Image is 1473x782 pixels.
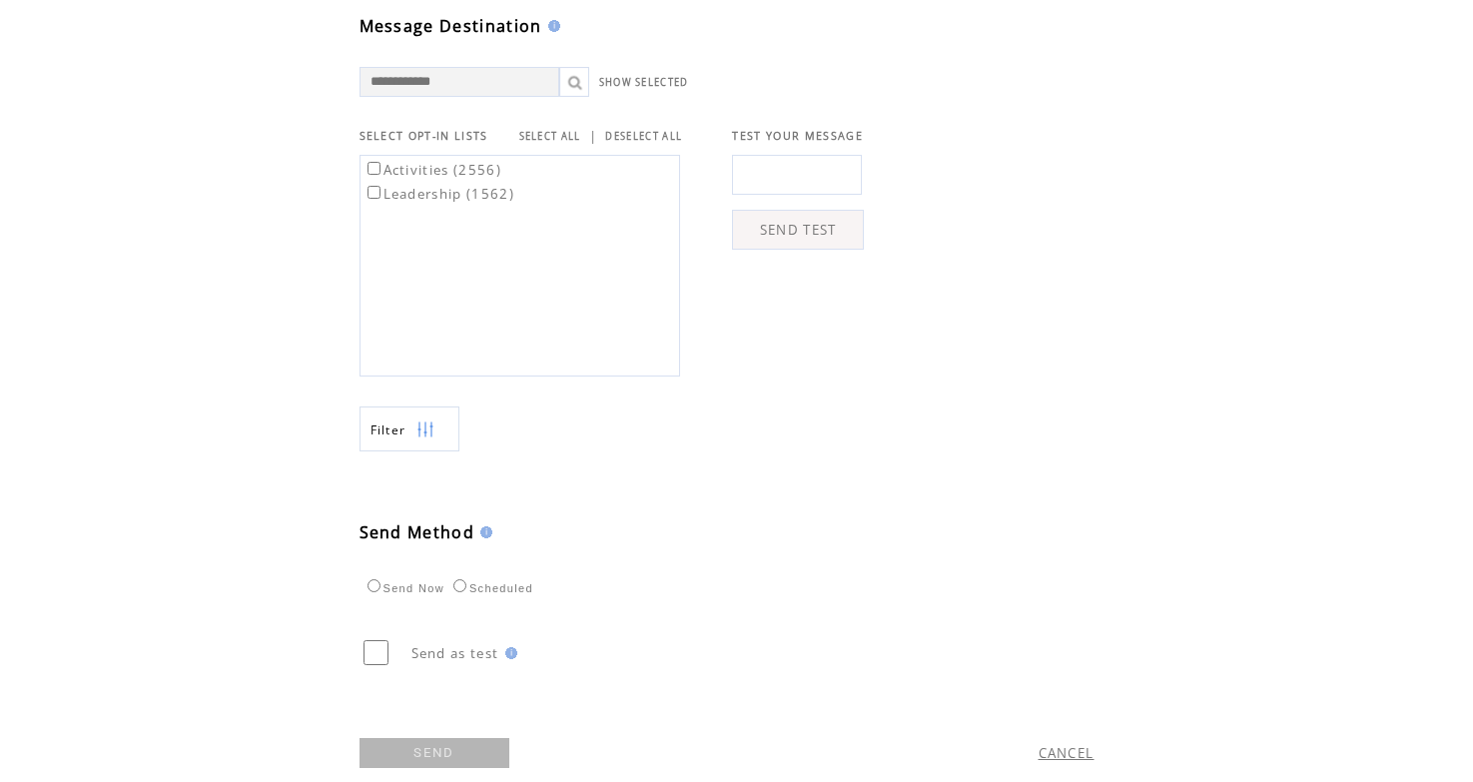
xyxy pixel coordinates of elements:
[605,130,682,143] a: DESELECT ALL
[599,76,689,89] a: SHOW SELECTED
[363,582,444,594] label: Send Now
[364,185,515,203] label: Leadership (1562)
[370,421,406,438] span: Show filters
[368,186,380,199] input: Leadership (1562)
[411,644,499,662] span: Send as test
[416,407,434,452] img: filters.png
[364,161,502,179] label: Activities (2556)
[360,406,459,451] a: Filter
[542,20,560,32] img: help.gif
[732,129,863,143] span: TEST YOUR MESSAGE
[519,130,581,143] a: SELECT ALL
[360,738,509,768] a: SEND
[474,526,492,538] img: help.gif
[448,582,533,594] label: Scheduled
[360,15,542,37] span: Message Destination
[1039,744,1095,762] a: CANCEL
[360,129,488,143] span: SELECT OPT-IN LISTS
[360,521,475,543] span: Send Method
[589,127,597,145] span: |
[499,647,517,659] img: help.gif
[453,579,466,592] input: Scheduled
[368,162,380,175] input: Activities (2556)
[732,210,864,250] a: SEND TEST
[368,579,380,592] input: Send Now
